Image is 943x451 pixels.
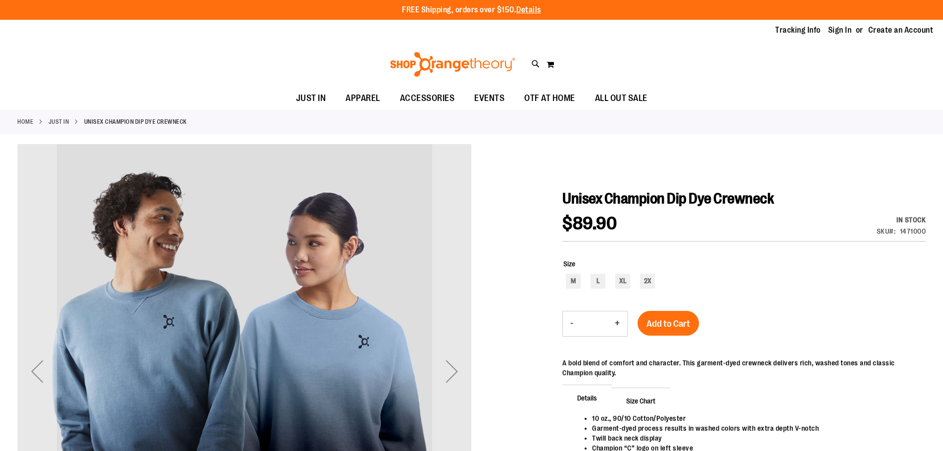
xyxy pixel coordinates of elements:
[346,87,380,109] span: APPAREL
[592,433,916,443] li: Twill back neck display
[877,215,926,225] div: Availability
[591,274,605,289] div: L
[646,318,690,329] span: Add to Cart
[775,25,821,36] a: Tracking Info
[611,388,670,413] span: Size Chart
[49,117,69,126] a: JUST IN
[84,117,187,126] strong: Unisex Champion Dip Dye Crewneck
[595,87,647,109] span: ALL OUT SALE
[868,25,934,36] a: Create an Account
[592,413,916,423] li: 10 oz., 90/10 Cotton/Polyester
[592,423,916,433] li: Garment-dyed process results in washed colors with extra depth V-notch
[562,213,617,234] span: $89.90
[566,274,581,289] div: M
[562,358,926,378] div: A bold blend of comfort and character. This garment-dyed crewneck delivers rich, washed tones and...
[607,311,627,336] button: Increase product quantity
[877,227,896,235] strong: SKU
[296,87,326,109] span: JUST IN
[400,87,455,109] span: ACCESSORIES
[17,117,33,126] a: Home
[640,274,655,289] div: 2X
[389,52,517,77] img: Shop Orangetheory
[563,311,581,336] button: Decrease product quantity
[900,226,926,236] div: 1471000
[877,215,926,225] div: In stock
[828,25,852,36] a: Sign In
[562,385,612,410] span: Details
[581,312,607,336] input: Product quantity
[562,190,774,207] span: Unisex Champion Dip Dye Crewneck
[402,4,541,16] p: FREE Shipping, orders over $150.
[615,274,630,289] div: XL
[524,87,575,109] span: OTF AT HOME
[474,87,504,109] span: EVENTS
[516,5,541,14] a: Details
[563,260,575,268] span: Size
[638,311,699,336] button: Add to Cart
